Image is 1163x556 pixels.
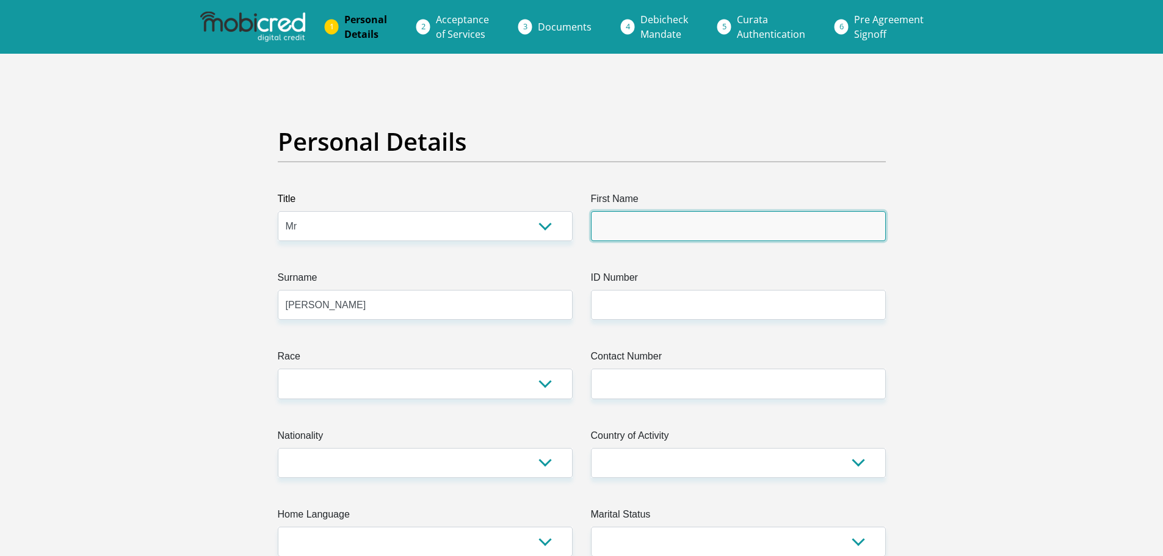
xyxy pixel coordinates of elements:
[727,7,815,46] a: CurataAuthentication
[278,507,573,527] label: Home Language
[591,192,886,211] label: First Name
[278,349,573,369] label: Race
[335,7,397,46] a: PersonalDetails
[591,428,886,448] label: Country of Activity
[278,270,573,290] label: Surname
[278,127,886,156] h2: Personal Details
[591,290,886,320] input: ID Number
[737,13,805,41] span: Curata Authentication
[591,211,886,241] input: First Name
[538,20,592,34] span: Documents
[591,349,886,369] label: Contact Number
[631,7,698,46] a: DebicheckMandate
[426,7,499,46] a: Acceptanceof Services
[278,428,573,448] label: Nationality
[436,13,489,41] span: Acceptance of Services
[278,290,573,320] input: Surname
[591,369,886,399] input: Contact Number
[344,13,387,41] span: Personal Details
[640,13,688,41] span: Debicheck Mandate
[591,507,886,527] label: Marital Status
[844,7,933,46] a: Pre AgreementSignoff
[528,15,601,39] a: Documents
[854,13,924,41] span: Pre Agreement Signoff
[278,192,573,211] label: Title
[591,270,886,290] label: ID Number
[200,12,305,42] img: mobicred logo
